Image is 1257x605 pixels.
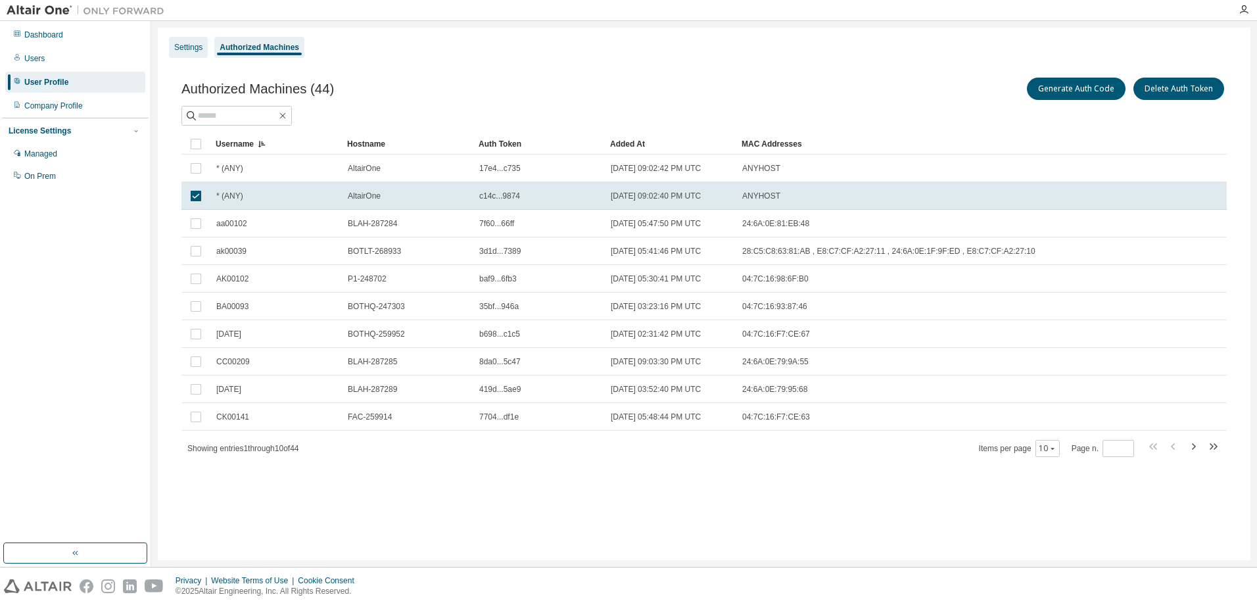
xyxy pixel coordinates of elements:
[24,53,45,64] div: Users
[742,356,809,367] span: 24:6A:0E:79:9A:55
[348,384,397,395] span: BLAH-287289
[742,246,1035,256] span: 28:C5:C8:63:81:AB , E8:C7:CF:A2:27:11 , 24:6A:0E:1F:9F:ED , E8:C7:CF:A2:27:10
[181,82,334,97] span: Authorized Machines (44)
[479,301,519,312] span: 35bf...946a
[216,329,241,339] span: [DATE]
[742,412,810,422] span: 04:7C:16:F7:CE:63
[348,191,381,201] span: AltairOne
[176,575,211,586] div: Privacy
[479,191,520,201] span: c14c...9874
[479,412,519,422] span: 7704...df1e
[216,274,249,284] span: AK00102
[24,30,63,40] div: Dashboard
[24,149,57,159] div: Managed
[176,586,362,597] p: © 2025 Altair Engineering, Inc. All Rights Reserved.
[742,384,807,395] span: 24:6A:0E:79:95:68
[216,301,249,312] span: BA00093
[80,579,93,593] img: facebook.svg
[348,356,397,367] span: BLAH-287285
[4,579,72,593] img: altair_logo.svg
[479,356,521,367] span: 8da0...5c47
[216,246,247,256] span: ak00039
[216,191,243,201] span: * (ANY)
[7,4,171,17] img: Altair One
[611,191,701,201] span: [DATE] 09:02:40 PM UTC
[1072,440,1134,457] span: Page n.
[479,133,600,155] div: Auth Token
[479,218,514,229] span: 7f60...66ff
[479,163,521,174] span: 17e4...c735
[348,329,405,339] span: BOTHQ-259952
[24,171,56,181] div: On Prem
[742,274,809,284] span: 04:7C:16:98:6F:B0
[220,42,299,53] div: Authorized Machines
[979,440,1060,457] span: Items per page
[348,274,387,284] span: P1-248702
[742,133,1089,155] div: MAC Addresses
[123,579,137,593] img: linkedin.svg
[479,246,521,256] span: 3d1d...7389
[479,384,521,395] span: 419d...5ae9
[216,163,243,174] span: * (ANY)
[298,575,362,586] div: Cookie Consent
[211,575,298,586] div: Website Terms of Use
[24,77,68,87] div: User Profile
[174,42,202,53] div: Settings
[611,274,701,284] span: [DATE] 05:30:41 PM UTC
[145,579,164,593] img: youtube.svg
[611,329,701,339] span: [DATE] 02:31:42 PM UTC
[611,356,701,367] span: [DATE] 09:03:30 PM UTC
[216,412,249,422] span: CK00141
[479,274,517,284] span: baf9...6fb3
[742,163,780,174] span: ANYHOST
[216,218,247,229] span: aa00102
[611,163,701,174] span: [DATE] 09:02:42 PM UTC
[611,246,701,256] span: [DATE] 05:41:46 PM UTC
[348,163,381,174] span: AltairOne
[216,384,241,395] span: [DATE]
[742,301,807,312] span: 04:7C:16:93:87:46
[24,101,83,111] div: Company Profile
[216,356,250,367] span: CC00209
[348,301,405,312] span: BOTHQ-247303
[1027,78,1126,100] button: Generate Auth Code
[610,133,731,155] div: Added At
[742,218,809,229] span: 24:6A:0E:81:EB:48
[1039,443,1056,454] button: 10
[216,133,337,155] div: Username
[347,133,468,155] div: Hostname
[1133,78,1224,100] button: Delete Auth Token
[479,329,520,339] span: b698...c1c5
[101,579,115,593] img: instagram.svg
[348,412,392,422] span: FAC-259914
[187,444,299,453] span: Showing entries 1 through 10 of 44
[611,384,701,395] span: [DATE] 03:52:40 PM UTC
[348,218,397,229] span: BLAH-287284
[611,412,701,422] span: [DATE] 05:48:44 PM UTC
[611,301,701,312] span: [DATE] 03:23:16 PM UTC
[742,329,810,339] span: 04:7C:16:F7:CE:67
[611,218,701,229] span: [DATE] 05:47:50 PM UTC
[348,246,401,256] span: BOTLT-268933
[9,126,71,136] div: License Settings
[742,191,780,201] span: ANYHOST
